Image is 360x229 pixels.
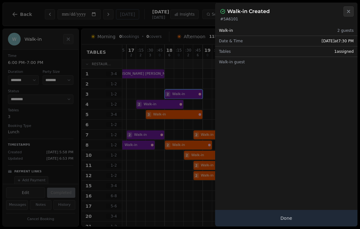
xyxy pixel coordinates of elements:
[337,28,354,33] span: 2 guests
[334,49,354,54] span: 1 assigned
[322,38,354,44] span: [DATE] at 7:30 PM
[215,57,357,67] div: Walk-in guest
[215,210,357,226] button: Done
[219,49,231,54] span: Tables
[227,8,270,15] h2: Walk-in Created
[220,17,352,22] p: # 5A6101
[219,28,233,33] span: Walk-in
[219,38,243,44] span: Date & Time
